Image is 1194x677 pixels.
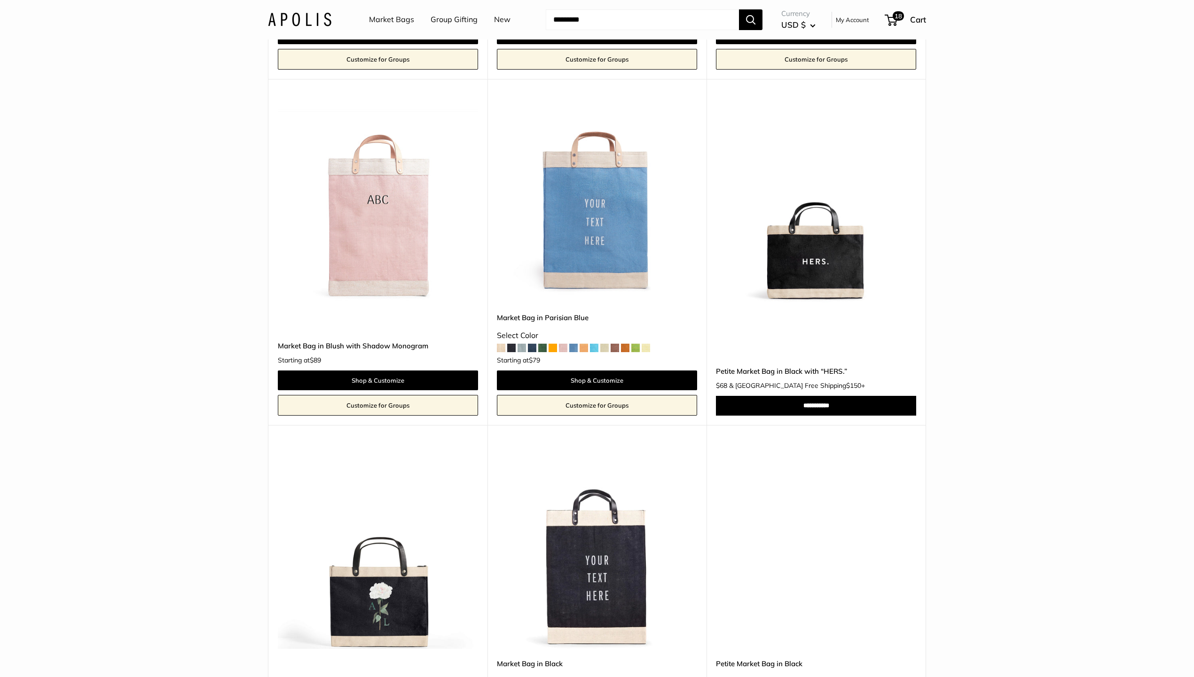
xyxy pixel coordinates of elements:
[497,102,697,303] img: description_Limited Edition Parisian Blue Collection
[278,102,478,303] img: Market Bag in Blush with Shadow Monogram
[846,381,861,390] span: $150
[278,395,478,416] a: Customize for Groups
[278,340,478,351] a: Market Bag in Blush with Shadow Monogram
[278,449,478,649] img: Petite Market Bag in Black Peony by Amy Logsdon
[716,381,727,390] span: $68
[910,15,926,24] span: Cart
[268,13,331,26] img: Apolis
[431,13,478,27] a: Group Gifting
[497,102,697,303] a: description_Limited Edition Parisian Blue CollectionMarket Bag in Parisian Blue
[893,11,904,21] span: 18
[278,102,478,303] a: Market Bag in Blush with Shadow MonogramMarket Bag in Blush with Shadow Monogram
[716,449,916,649] a: description_Make it yours with custom printed text.Petite Market Bag in Black
[497,370,697,390] a: Shop & Customize
[781,20,806,30] span: USD $
[497,449,697,649] a: Market Bag in BlackMarket Bag in Black
[497,658,697,669] a: Market Bag in Black
[716,366,916,377] a: Petite Market Bag in Black with “HERS.”
[716,658,916,669] a: Petite Market Bag in Black
[494,13,511,27] a: New
[278,370,478,390] a: Shop & Customize
[716,102,916,303] a: Petite Market Bag in Black with “HERS.”Petite Market Bag in Black with “HERS.”
[497,329,697,343] div: Select Color
[529,356,540,364] span: $79
[278,449,478,649] a: Petite Market Bag in Black Peony by Amy LogsdonPetite Market Bag in Black Peony by Amy Logsdon
[781,7,816,20] span: Currency
[781,17,816,32] button: USD $
[739,9,762,30] button: Search
[278,49,478,70] a: Customize for Groups
[497,312,697,323] a: Market Bag in Parisian Blue
[546,9,739,30] input: Search...
[497,357,540,363] span: Starting at
[278,357,321,363] span: Starting at
[369,13,414,27] a: Market Bags
[716,49,916,70] a: Customize for Groups
[886,12,926,27] a: 18 Cart
[310,356,321,364] span: $89
[497,449,697,649] img: Market Bag in Black
[716,102,916,303] img: Petite Market Bag in Black with “HERS.”
[497,395,697,416] a: Customize for Groups
[497,49,697,70] a: Customize for Groups
[729,382,865,389] span: & [GEOGRAPHIC_DATA] Free Shipping +
[836,14,869,25] a: My Account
